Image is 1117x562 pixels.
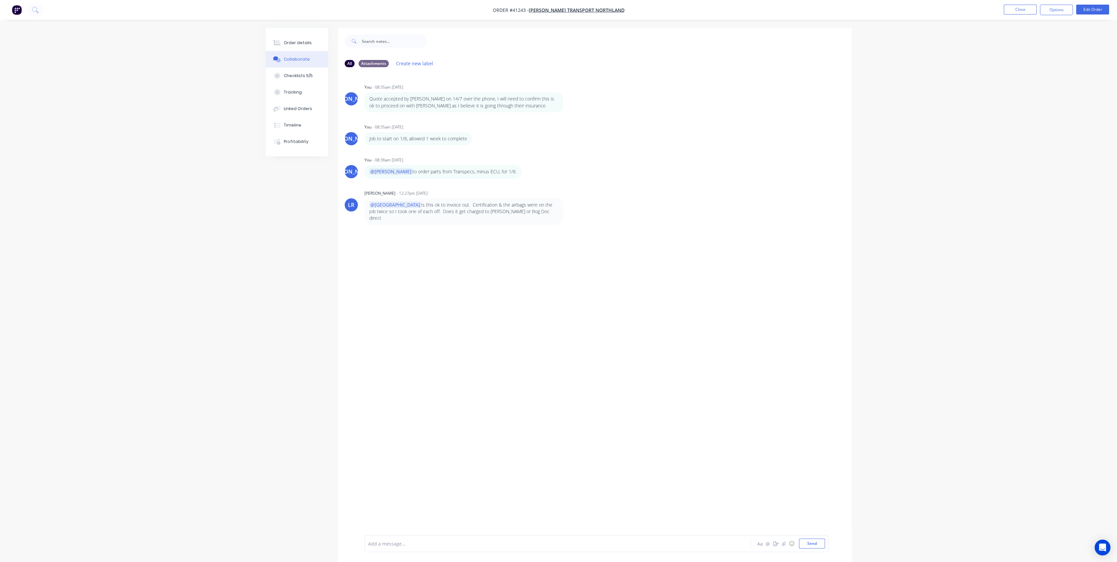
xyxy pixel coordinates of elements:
[330,168,372,176] div: [PERSON_NAME]
[373,157,403,163] div: - 08:36am [DATE]
[266,133,328,150] button: Profitability
[397,190,428,196] div: - 12:27pm [DATE]
[369,168,412,175] span: @[PERSON_NAME]
[369,96,558,109] p: Quote accepted by [PERSON_NAME] on 14/7 over the phone, I will need to confirm this is ok to proc...
[284,56,310,62] div: Collaborate
[373,124,403,130] div: - 08:35am [DATE]
[266,35,328,51] button: Order details
[359,60,389,67] div: Attachments
[266,100,328,117] button: Linked Orders
[1095,540,1110,555] div: Open Intercom Messenger
[266,68,328,84] button: Checklists 5/5
[393,59,437,68] button: Create new label
[284,89,302,95] div: Tracking
[369,168,517,175] p: to order parts from Transpecs, minus ECU, for 1/8.
[266,117,328,133] button: Timeline
[284,122,301,128] div: Timeline
[364,190,395,196] div: [PERSON_NAME]
[284,73,313,79] div: Checklists 5/5
[364,124,371,130] div: You
[266,84,328,100] button: Tracking
[799,539,825,548] button: Send
[373,84,403,90] div: - 08:35am [DATE]
[266,51,328,68] button: Collaborate
[330,95,372,103] div: [PERSON_NAME]
[364,157,371,163] div: You
[284,40,312,46] div: Order details
[1004,5,1037,14] button: Close
[529,7,625,13] a: [PERSON_NAME] Transport Northland
[284,139,308,145] div: Profitability
[345,60,355,67] div: All
[284,106,312,112] div: Linked Orders
[12,5,22,15] img: Factory
[788,540,796,548] button: ☺
[1076,5,1109,14] button: Edit Order
[1040,5,1073,15] button: Options
[756,540,764,548] button: Aa
[369,202,421,208] span: @[GEOGRAPHIC_DATA]
[764,540,772,548] button: @
[348,201,354,209] div: LR
[330,135,372,143] div: [PERSON_NAME]
[369,135,467,142] p: Job to start on 1/8, allowed 1 week to complete
[362,35,427,48] input: Search notes...
[369,202,558,222] p: Is this ok to invoice out. Certification & the airbags were on the job twice so I took one of eac...
[493,7,529,13] span: Order #41243 -
[364,84,371,90] div: You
